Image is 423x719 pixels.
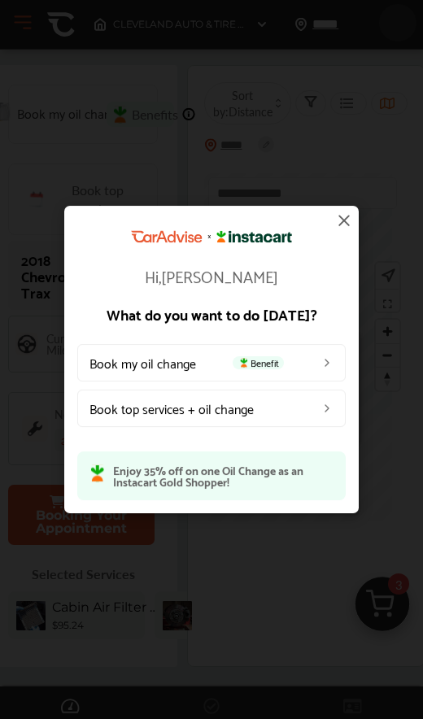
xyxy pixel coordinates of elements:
img: CarAdvise Instacart Logo [131,230,292,243]
img: instacart-icon.73bd83c2.svg [90,464,105,482]
p: Enjoy 35% off on one Oil Change as an Instacart Gold Shopper! [113,464,333,487]
span: Benefit [233,356,284,369]
img: instacart-icon.73bd83c2.svg [238,358,251,368]
p: What do you want to do [DATE]? [77,307,346,321]
p: Hi, [PERSON_NAME] [77,268,346,284]
img: left_arrow_icon.0f472efe.svg [321,402,334,415]
img: close-icon.a004319c.svg [334,211,354,230]
a: Book my oil changeBenefit [77,344,346,381]
img: left_arrow_icon.0f472efe.svg [321,356,334,369]
a: Book top services + oil change [77,390,346,427]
